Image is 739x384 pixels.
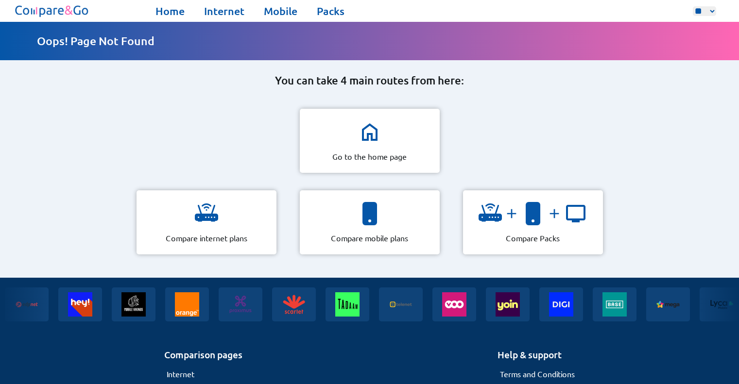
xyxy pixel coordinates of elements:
[5,287,49,321] img: Edpnet banner logo
[292,190,447,254] a: icon representing a magnifying glass Compare mobile plans
[521,202,545,225] img: icon representing a smartphone
[13,2,91,19] img: Logo of Compare&Go
[164,349,242,361] h2: Comparison pages
[432,287,476,321] img: Voo banner logo
[129,190,284,254] a: icon representing a click Compare internet plans
[204,4,244,18] a: Internet
[155,4,185,18] a: Home
[165,287,209,321] img: Orange banner logo
[486,287,530,321] img: Yoin banner logo
[167,369,194,379] a: Internet
[498,349,575,361] h2: Help & support
[500,369,575,379] a: Terms and Conditions
[593,287,636,321] img: Base banner logo
[272,287,316,321] img: Scarlet banner logo
[379,287,423,321] img: Telenet banner logo
[332,151,407,161] p: Go to the home page
[219,287,262,321] img: Proximus banner logo
[112,287,155,321] img: Mobile vikings banner logo
[326,287,369,321] img: Tadaam banner logo
[479,202,502,225] img: icon representing a wifi
[545,206,564,221] img: and
[292,109,447,173] a: icon representing a click Go to the home page
[564,202,587,225] img: icon representing a tv
[646,287,690,321] img: Mega banner logo
[506,233,560,243] p: Compare Packs
[539,287,583,321] img: Digi banner logo
[166,233,247,243] p: Compare internet plans
[331,233,408,243] p: Compare mobile plans
[317,4,344,18] a: Packs
[358,120,381,144] img: icon representing a click
[58,287,102,321] img: Heytelecom banner logo
[37,34,702,48] h1: Oops! Page Not Found
[275,74,464,87] h2: You can take 4 main routes from here:
[358,202,381,225] img: icon representing a magnifying glass
[264,4,297,18] a: Mobile
[502,206,521,221] img: and
[455,190,611,254] a: icon representing a wifiandicon representing a smartphoneandicon representing a tv Compare Packs
[195,202,218,225] img: icon representing a click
